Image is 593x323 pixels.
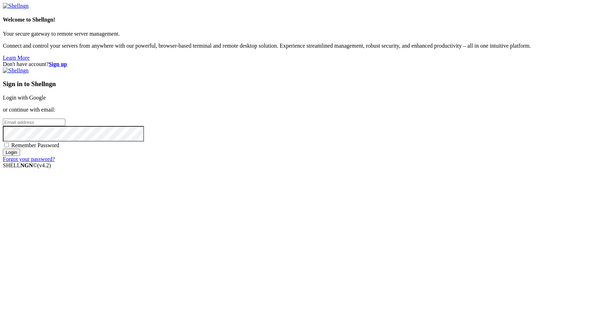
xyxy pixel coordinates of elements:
[3,61,590,67] div: Don't have account?
[20,162,33,168] b: NGN
[3,119,65,126] input: Email address
[3,107,590,113] p: or continue with email:
[3,17,590,23] h4: Welcome to Shellngn!
[3,3,29,9] img: Shellngn
[37,162,51,168] span: 4.2.0
[3,162,51,168] span: SHELL ©
[3,55,30,61] a: Learn More
[3,80,590,88] h3: Sign in to Shellngn
[3,156,55,162] a: Forgot your password?
[3,149,20,156] input: Login
[3,43,590,49] p: Connect and control your servers from anywhere with our powerful, browser-based terminal and remo...
[11,142,59,148] span: Remember Password
[49,61,67,67] a: Sign up
[3,67,29,74] img: Shellngn
[3,95,46,101] a: Login with Google
[3,31,590,37] p: Your secure gateway to remote server management.
[4,143,9,147] input: Remember Password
